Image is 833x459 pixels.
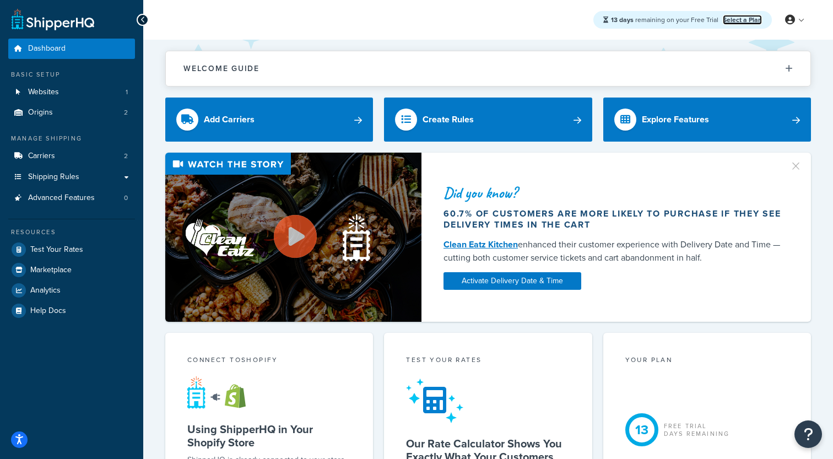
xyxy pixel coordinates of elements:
[124,193,128,203] span: 0
[625,413,658,446] div: 13
[443,238,782,264] div: enhanced their customer experience with Delivery Date and Time — cutting both customer service ti...
[625,355,789,368] div: Your Plan
[611,15,634,25] strong: 13 days
[165,153,421,322] img: Video thumbnail
[664,422,730,438] div: Free Trial Days Remaining
[126,88,128,97] span: 1
[183,64,259,73] h2: Welcome Guide
[166,51,810,86] button: Welcome Guide
[28,172,79,182] span: Shipping Rules
[406,355,570,368] div: Test your rates
[443,272,581,290] a: Activate Delivery Date & Time
[124,152,128,161] span: 2
[8,240,135,260] a: Test Your Rates
[28,88,59,97] span: Websites
[28,44,66,53] span: Dashboard
[28,193,95,203] span: Advanced Features
[8,102,135,123] a: Origins2
[187,376,256,409] img: connect-shq-shopify-9b9a8c5a.svg
[8,82,135,102] a: Websites1
[8,228,135,237] div: Resources
[8,188,135,208] a: Advanced Features0
[642,112,709,127] div: Explore Features
[8,82,135,102] li: Websites
[187,423,351,449] h5: Using ShipperHQ in Your Shopify Store
[187,355,351,368] div: Connect to Shopify
[443,208,782,230] div: 60.7% of customers are more likely to purchase if they see delivery times in the cart
[384,98,592,142] a: Create Rules
[28,108,53,117] span: Origins
[30,286,61,295] span: Analytics
[603,98,811,142] a: Explore Features
[124,108,128,117] span: 2
[8,146,135,166] a: Carriers2
[165,98,373,142] a: Add Carriers
[611,15,720,25] span: remaining on your Free Trial
[30,245,83,255] span: Test Your Rates
[8,134,135,143] div: Manage Shipping
[443,238,518,251] a: Clean Eatz Kitchen
[8,301,135,321] a: Help Docs
[723,15,762,25] a: Select a Plan
[8,102,135,123] li: Origins
[443,185,782,201] div: Did you know?
[423,112,474,127] div: Create Rules
[8,167,135,187] a: Shipping Rules
[8,146,135,166] li: Carriers
[204,112,255,127] div: Add Carriers
[30,306,66,316] span: Help Docs
[8,70,135,79] div: Basic Setup
[8,280,135,300] a: Analytics
[28,152,55,161] span: Carriers
[8,188,135,208] li: Advanced Features
[30,266,72,275] span: Marketplace
[794,420,822,448] button: Open Resource Center
[8,39,135,59] a: Dashboard
[8,260,135,280] a: Marketplace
